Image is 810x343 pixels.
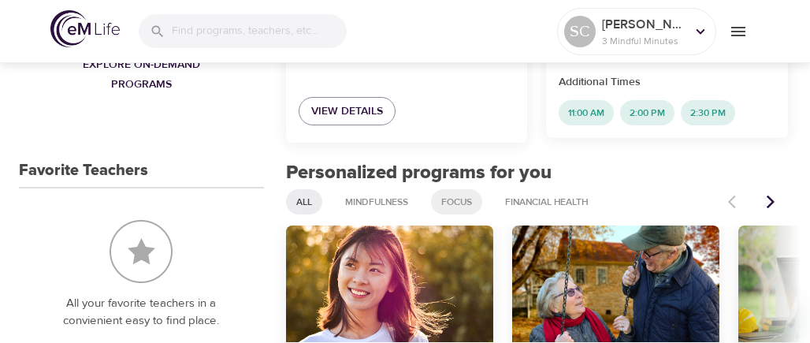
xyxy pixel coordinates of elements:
[50,50,232,99] a: Explore On-Demand Programs
[681,100,735,125] div: 2:30 PM
[753,185,788,219] button: Next items
[19,162,148,180] h3: Favorite Teachers
[747,280,797,330] iframe: Button to launch messaging window
[286,226,493,342] button: 7 Days of Emotional Intelligence
[620,100,674,125] div: 2:00 PM
[172,14,347,48] input: Find programs, teachers, etc...
[564,16,596,47] div: SC
[716,9,760,53] button: menu
[512,226,719,342] button: 7 Days of Aging Gracefully
[602,34,686,48] p: 3 Mindful Minutes
[110,220,173,283] img: Favorite Teachers
[336,196,418,209] span: Mindfulness
[335,189,418,214] div: Mindfulness
[681,106,735,120] span: 2:30 PM
[620,106,674,120] span: 2:00 PM
[311,102,383,121] span: View Details
[432,196,481,209] span: Focus
[287,196,321,209] span: All
[286,162,788,185] h2: Personalized programs for you
[57,55,226,94] span: Explore On-Demand Programs
[559,100,614,125] div: 11:00 AM
[495,189,598,214] div: Financial Health
[496,196,597,209] span: Financial Health
[431,189,482,214] div: Focus
[50,10,120,47] img: logo
[602,15,686,34] p: [PERSON_NAME] Q
[286,189,322,214] div: All
[559,106,614,120] span: 11:00 AM
[50,295,232,330] p: All your favorite teachers in a convienient easy to find place.
[299,97,396,126] a: View Details
[559,74,775,91] p: Additional Times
